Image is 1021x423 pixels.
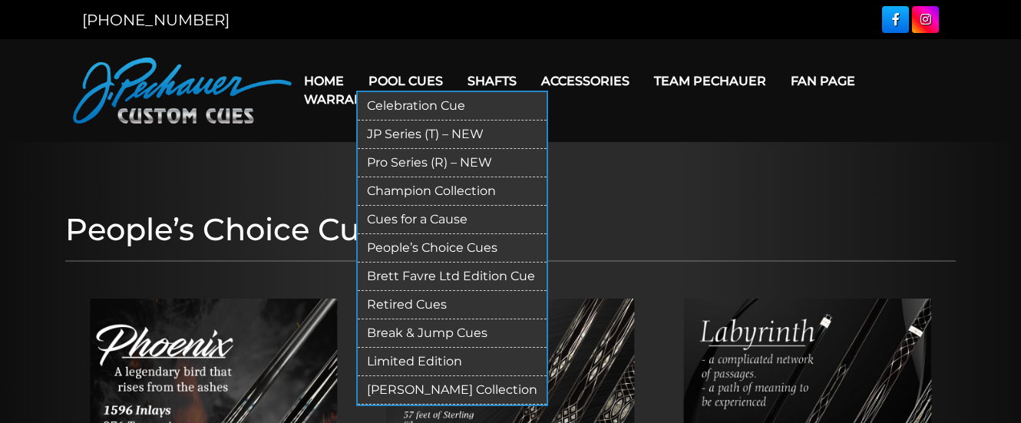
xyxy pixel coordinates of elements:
[358,206,547,234] a: Cues for a Cause
[358,177,547,206] a: Champion Collection
[778,61,867,101] a: Fan Page
[642,61,778,101] a: Team Pechauer
[529,61,642,101] a: Accessories
[358,263,547,291] a: Brett Favre Ltd Edition Cue
[358,149,547,177] a: Pro Series (R) – NEW
[391,80,449,119] a: Cart
[455,61,529,101] a: Shafts
[65,211,956,248] h1: People’s Choice Cues
[356,61,455,101] a: Pool Cues
[82,11,230,29] a: [PHONE_NUMBER]
[358,291,547,319] a: Retired Cues
[358,319,547,348] a: Break & Jump Cues
[358,92,547,121] a: Celebration Cue
[292,61,356,101] a: Home
[358,348,547,376] a: Limited Edition
[73,58,292,124] img: Pechauer Custom Cues
[358,376,547,405] a: [PERSON_NAME] Collection
[358,121,547,149] a: JP Series (T) – NEW
[358,234,547,263] a: People’s Choice Cues
[292,80,391,119] a: Warranty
